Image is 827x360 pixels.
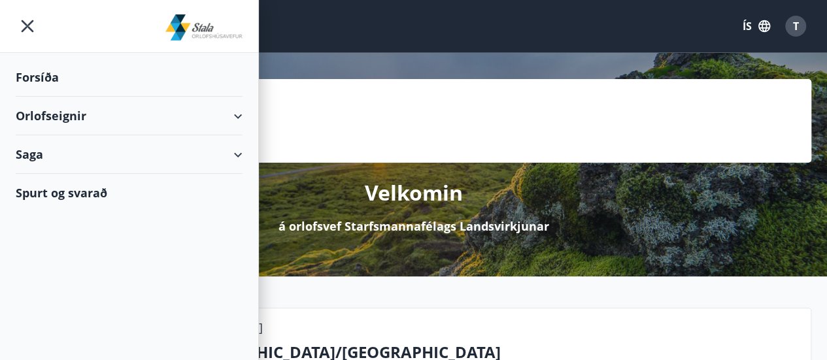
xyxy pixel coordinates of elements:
p: Velkomin [365,178,463,207]
button: ÍS [735,14,777,38]
div: Forsíða [16,58,243,97]
button: menu [16,14,39,38]
div: Orlofseignir [16,97,243,135]
p: á orlofsvef Starfsmannafélags Landsvirkjunar [278,218,549,235]
div: Saga [16,135,243,174]
span: T [793,19,799,33]
button: T [780,10,811,42]
div: Spurt og svarað [16,174,243,212]
img: union_logo [165,14,243,41]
